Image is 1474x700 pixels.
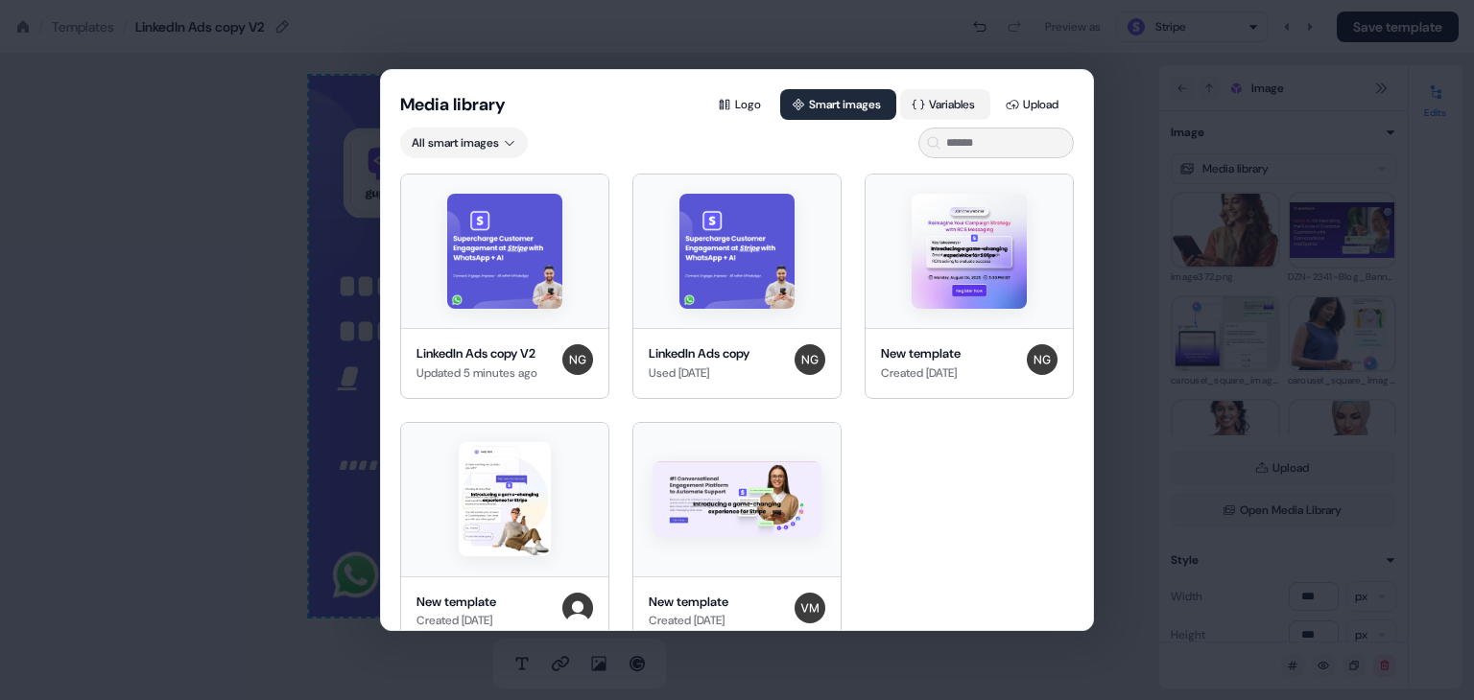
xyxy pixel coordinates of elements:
[653,461,821,537] img: New template
[416,363,537,383] div: Updated 5 minutes ago
[780,89,896,120] button: Smart images
[649,363,749,383] div: Used [DATE]
[679,194,795,309] img: LinkedIn Ads copy
[416,593,496,612] div: New template
[994,89,1074,120] button: Upload
[881,363,961,383] div: Created [DATE]
[795,593,825,623] img: Vishwas
[562,593,593,623] img: User
[706,89,776,120] button: Logo
[1027,344,1058,375] img: Nikunj
[416,344,537,363] div: LinkedIn Ads copy V2
[416,611,496,630] div: Created [DATE]
[632,422,842,647] button: New templateNew templateCreated [DATE]Vishwas
[900,89,990,120] button: Variables
[632,174,842,399] button: LinkedIn Ads copyLinkedIn Ads copyUsed [DATE]Nikunj
[400,128,528,158] button: All smart images
[649,611,728,630] div: Created [DATE]
[649,593,728,612] div: New template
[447,194,562,309] img: LinkedIn Ads copy V2
[562,344,593,375] img: Nikunj
[400,174,609,399] button: LinkedIn Ads copy V2LinkedIn Ads copy V2Updated 5 minutes agoNikunj
[400,93,506,116] button: Media library
[795,344,825,375] img: Nikunj
[881,344,961,363] div: New template
[459,442,551,557] img: New template
[865,174,1074,399] button: New templateNew templateCreated [DATE]Nikunj
[649,344,749,363] div: LinkedIn Ads copy
[912,194,1028,309] img: New template
[400,422,609,647] button: New templateNew templateCreated [DATE]User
